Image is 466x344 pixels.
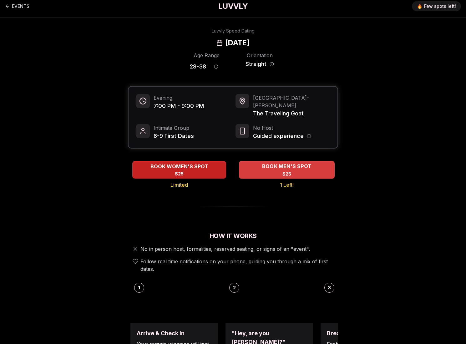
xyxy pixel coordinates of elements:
[134,283,144,293] div: 1
[190,62,206,71] span: 28 - 38
[218,1,248,11] a: LUVVLY
[212,28,255,34] div: Luvvly Speed Dating
[175,171,184,177] span: $25
[261,163,313,170] span: BOOK MEN'S SPOT
[130,279,218,323] img: Arrive & Check In
[253,132,304,140] span: Guided experience
[149,163,210,170] span: BOOK WOMEN'S SPOT
[170,181,188,189] span: Limited
[327,329,402,338] h3: Break the ice with prompts
[246,60,266,68] span: Straight
[307,134,311,138] button: Host information
[140,245,310,253] span: No in person host, formalities, reserved seating, or signs of an "event".
[417,3,422,9] span: 🔥
[137,329,212,338] h3: Arrive & Check In
[209,60,223,73] button: Age range information
[321,279,408,323] img: Break the ice with prompts
[280,181,294,189] span: 1 Left!
[229,283,239,293] div: 2
[424,3,456,9] span: Few spots left!
[282,171,291,177] span: $25
[128,231,338,240] h2: How It Works
[154,94,204,102] span: Evening
[190,52,223,59] div: Age Range
[154,124,194,132] span: Intimate Group
[253,124,311,132] span: No Host
[253,109,330,118] span: The Traveling Goat
[132,161,226,179] button: BOOK WOMEN'S SPOT - Limited
[154,102,204,110] span: 7:00 PM - 9:00 PM
[239,161,335,179] button: BOOK MEN'S SPOT - 1 Left!
[140,258,336,273] span: Follow real time notifications on your phone, guiding you through a mix of first dates.
[225,279,313,323] img: "Hey, are you Max?"
[225,38,250,48] h2: [DATE]
[324,283,334,293] div: 3
[154,132,194,140] span: 6-9 First Dates
[270,62,274,66] button: Orientation information
[243,52,276,59] div: Orientation
[253,94,330,109] span: [GEOGRAPHIC_DATA] - [PERSON_NAME]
